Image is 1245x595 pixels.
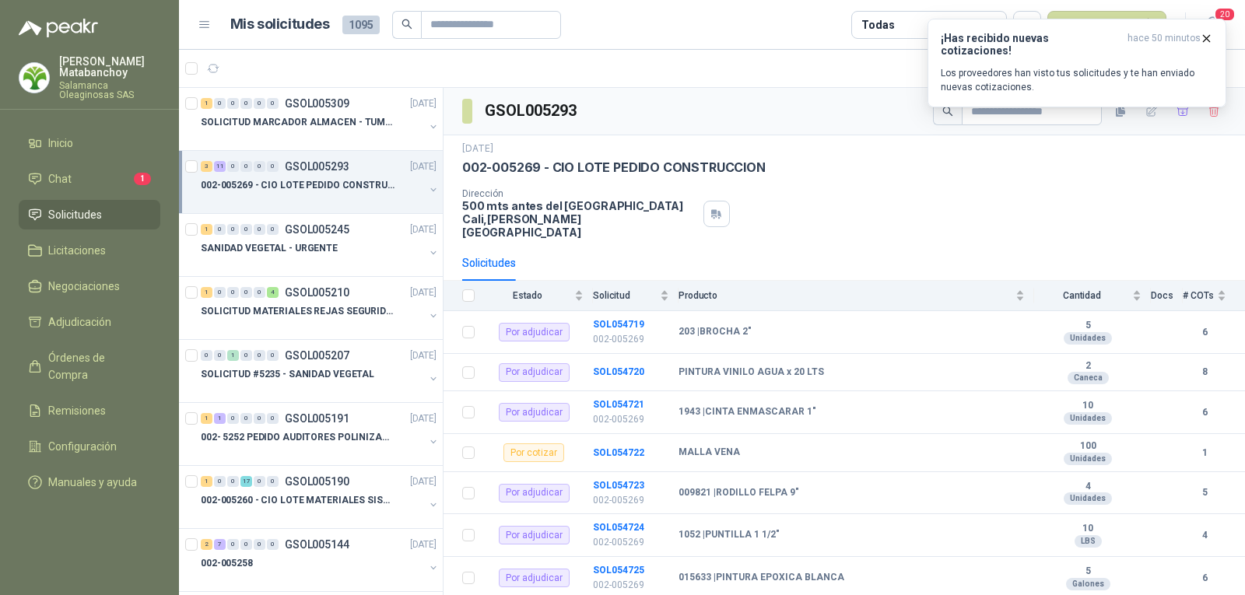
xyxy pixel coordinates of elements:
[484,290,571,301] span: Estado
[201,287,212,298] div: 1
[19,164,160,194] a: Chat1
[48,438,117,455] span: Configuración
[267,224,279,235] div: 0
[201,161,212,172] div: 3
[201,350,212,361] div: 0
[285,224,349,235] p: GSOL005245
[462,188,697,199] p: Dirección
[285,476,349,487] p: GSOL005190
[1066,578,1110,590] div: Galones
[679,281,1034,311] th: Producto
[201,430,395,445] p: 002- 5252 PEDIDO AUDITORES POLINIZACIÓN
[240,287,252,298] div: 0
[593,480,644,491] b: SOL054723
[499,323,570,341] div: Por adjudicar
[227,224,239,235] div: 0
[402,19,412,30] span: search
[201,178,395,193] p: 002-005269 - CIO LOTE PEDIDO CONSTRUCCION
[201,157,440,207] a: 3 11 0 0 0 0 GSOL005293[DATE] 002-005269 - CIO LOTE PEDIDO CONSTRUCCION
[201,115,395,130] p: SOLICITUD MARCADOR ALMACEN - TUMACO
[499,569,570,587] div: Por adjudicar
[267,161,279,172] div: 0
[499,526,570,544] div: Por adjudicar
[410,348,437,363] p: [DATE]
[503,443,564,462] div: Por cotizar
[1034,440,1142,453] b: 100
[48,170,72,187] span: Chat
[201,224,212,235] div: 1
[1034,360,1142,373] b: 2
[1075,535,1102,548] div: LBS
[499,363,570,382] div: Por adjudicar
[593,366,644,377] a: SOL054720
[19,307,160,337] a: Adjudicación
[1183,365,1226,380] b: 8
[201,220,440,270] a: 1 0 0 0 0 0 GSOL005245[DATE] SANIDAD VEGETAL - URGENTE
[1183,281,1245,311] th: # COTs
[227,287,239,298] div: 0
[201,476,212,487] div: 1
[285,350,349,361] p: GSOL005207
[201,556,253,571] p: 002-005258
[254,350,265,361] div: 0
[214,224,226,235] div: 0
[679,529,780,541] b: 1052 | PUNTILLA 1 1/2"
[201,241,338,256] p: SANIDAD VEGETAL - URGENTE
[214,161,226,172] div: 11
[214,98,226,109] div: 0
[201,472,440,522] a: 1 0 0 17 0 0 GSOL005190[DATE] 002-005260 - CIO LOTE MATERIALES SISTEMA HIDRAULIC
[462,254,516,271] div: Solicitudes
[201,283,440,333] a: 1 0 0 0 0 4 GSOL005210[DATE] SOLICITUD MATERIALES REJAS SEGURIDAD - OFICINA
[1064,492,1112,505] div: Unidades
[214,539,226,550] div: 7
[499,484,570,502] div: Por adjudicar
[267,350,279,361] div: 0
[1034,565,1142,578] b: 5
[1183,325,1226,340] b: 6
[214,413,226,424] div: 1
[679,326,752,338] b: 203 | BROCHA 2"
[462,199,697,239] p: 500 mts antes del [GEOGRAPHIC_DATA] Cali , [PERSON_NAME][GEOGRAPHIC_DATA]
[679,487,799,499] b: 009821 | RODILLO FELPA 9"
[593,522,644,533] a: SOL054724
[19,343,160,390] a: Órdenes de Compra
[201,539,212,550] div: 2
[593,399,644,410] a: SOL054721
[593,535,669,550] p: 002-005269
[48,206,102,223] span: Solicitudes
[240,98,252,109] div: 0
[48,242,106,259] span: Licitaciones
[48,278,120,295] span: Negociaciones
[201,413,212,424] div: 1
[267,98,279,109] div: 0
[1034,481,1142,493] b: 4
[593,565,644,576] a: SOL054725
[230,13,330,36] h1: Mis solicitudes
[214,476,226,487] div: 0
[285,161,349,172] p: GSOL005293
[410,159,437,174] p: [DATE]
[593,319,644,330] a: SOL054719
[484,281,593,311] th: Estado
[267,476,279,487] div: 0
[19,128,160,158] a: Inicio
[214,350,226,361] div: 0
[19,19,98,37] img: Logo peakr
[254,539,265,550] div: 0
[679,406,816,418] b: 1943 | CINTA ENMASCARAR 1"
[267,413,279,424] div: 0
[227,413,239,424] div: 0
[254,413,265,424] div: 0
[1183,485,1226,500] b: 5
[1198,11,1226,39] button: 20
[201,94,440,144] a: 1 0 0 0 0 0 GSOL005309[DATE] SOLICITUD MARCADOR ALMACEN - TUMACO
[462,159,766,176] p: 002-005269 - CIO LOTE PEDIDO CONSTRUCCION
[410,411,437,426] p: [DATE]
[240,476,252,487] div: 17
[201,535,440,585] a: 2 7 0 0 0 0 GSOL005144[DATE] 002-005258
[201,409,440,459] a: 1 1 0 0 0 0 GSOL005191[DATE] 002- 5252 PEDIDO AUDITORES POLINIZACIÓN
[593,332,669,347] p: 002-005269
[19,271,160,301] a: Negociaciones
[285,98,349,109] p: GSOL005309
